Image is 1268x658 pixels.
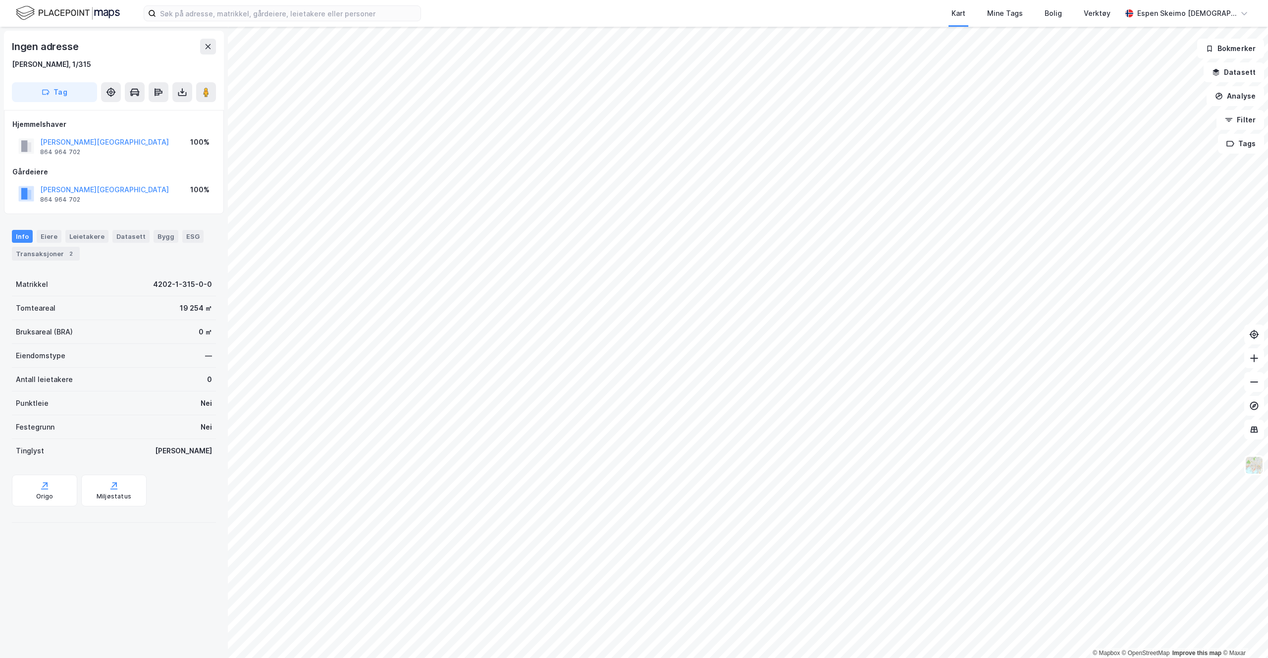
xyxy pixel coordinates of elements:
[40,196,80,204] div: 864 964 702
[66,249,76,259] div: 2
[1218,134,1264,154] button: Tags
[16,374,73,385] div: Antall leietakere
[12,82,97,102] button: Tag
[207,374,212,385] div: 0
[1204,62,1264,82] button: Datasett
[155,445,212,457] div: [PERSON_NAME]
[12,39,80,55] div: Ingen adresse
[16,326,73,338] div: Bruksareal (BRA)
[97,493,131,500] div: Miljøstatus
[1218,610,1268,658] iframe: Chat Widget
[16,421,54,433] div: Festegrunn
[182,230,204,243] div: ESG
[16,350,65,362] div: Eiendomstype
[987,7,1023,19] div: Mine Tags
[201,397,212,409] div: Nei
[12,166,215,178] div: Gårdeiere
[12,118,215,130] div: Hjemmelshaver
[1245,456,1264,475] img: Z
[951,7,965,19] div: Kart
[1084,7,1110,19] div: Verktøy
[16,278,48,290] div: Matrikkel
[154,230,178,243] div: Bygg
[153,278,212,290] div: 4202-1-315-0-0
[201,421,212,433] div: Nei
[190,184,210,196] div: 100%
[37,230,61,243] div: Eiere
[12,247,80,261] div: Transaksjoner
[1218,610,1268,658] div: Kontrollprogram for chat
[40,148,80,156] div: 864 964 702
[199,326,212,338] div: 0 ㎡
[16,302,55,314] div: Tomteareal
[205,350,212,362] div: —
[180,302,212,314] div: 19 254 ㎡
[1122,650,1170,657] a: OpenStreetMap
[16,445,44,457] div: Tinglyst
[1216,110,1264,130] button: Filter
[190,136,210,148] div: 100%
[12,230,33,243] div: Info
[36,493,53,500] div: Origo
[16,397,49,409] div: Punktleie
[1137,7,1236,19] div: Espen Skeimo [DEMOGRAPHIC_DATA]
[1197,39,1264,58] button: Bokmerker
[1207,86,1264,106] button: Analyse
[112,230,150,243] div: Datasett
[1093,650,1120,657] a: Mapbox
[16,4,120,22] img: logo.f888ab2527a4732fd821a326f86c7f29.svg
[1045,7,1062,19] div: Bolig
[12,58,91,70] div: [PERSON_NAME], 1/315
[65,230,108,243] div: Leietakere
[1172,650,1221,657] a: Improve this map
[156,6,421,21] input: Søk på adresse, matrikkel, gårdeiere, leietakere eller personer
